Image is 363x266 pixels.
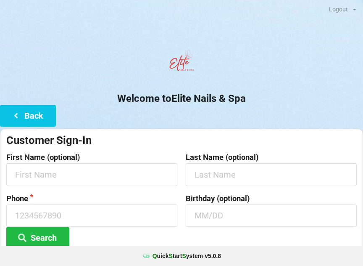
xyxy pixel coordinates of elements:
input: Last Name [186,163,357,186]
div: Logout [329,6,348,12]
label: First Name (optional) [6,153,177,162]
span: S [169,253,173,259]
input: 1234567890 [6,205,177,227]
label: Last Name (optional) [186,153,357,162]
input: First Name [6,163,177,186]
label: Phone [6,194,177,203]
label: Birthday (optional) [186,194,357,203]
button: Search [6,227,69,248]
span: S [182,253,186,259]
input: MM/DD [186,205,357,227]
span: Q [153,253,157,259]
img: favicon.ico [142,252,150,260]
b: uick tart ystem v 5.0.8 [153,252,221,260]
img: EliteNailsSpa-Logo1.png [165,46,198,80]
div: Customer Sign-In [6,133,357,147]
